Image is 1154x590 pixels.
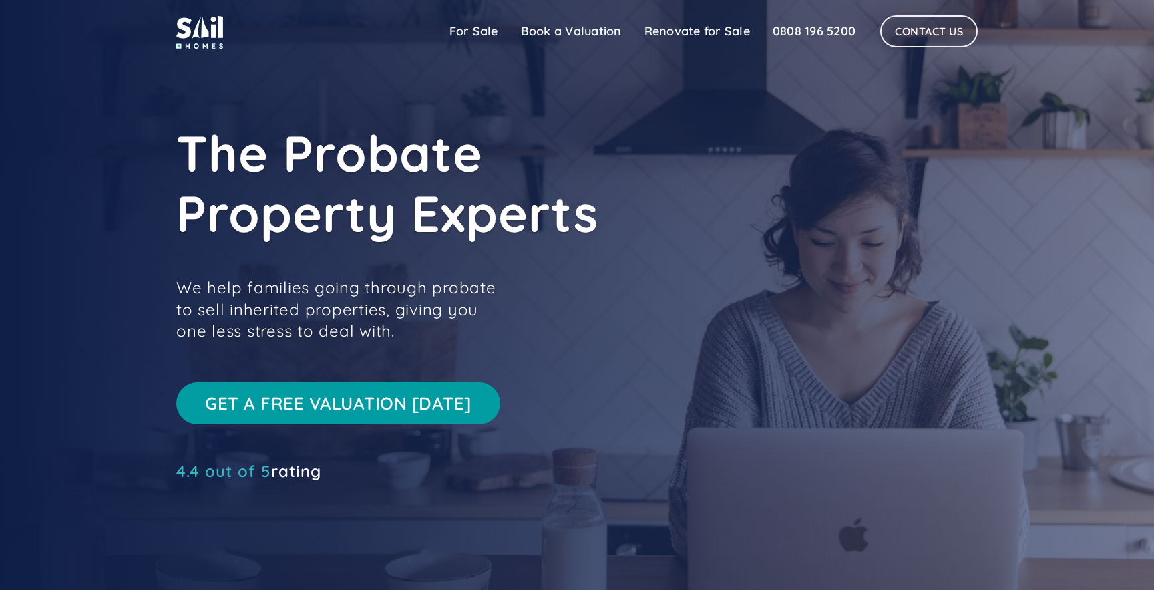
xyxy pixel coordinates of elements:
div: rating [176,464,321,478]
a: For Sale [438,18,510,45]
a: Get a free valuation [DATE] [176,382,500,424]
img: sail home logo [176,13,223,49]
span: 4.4 out of 5 [176,461,271,481]
a: 0808 196 5200 [761,18,867,45]
a: Contact Us [880,15,978,47]
a: 4.4 out of 5rating [176,464,321,478]
h1: The Probate Property Experts [176,123,777,243]
a: Book a Valuation [510,18,633,45]
iframe: Customer reviews powered by Trustpilot [176,484,377,500]
p: We help families going through probate to sell inherited properties, giving you one less stress t... [176,277,510,341]
a: Renovate for Sale [633,18,761,45]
